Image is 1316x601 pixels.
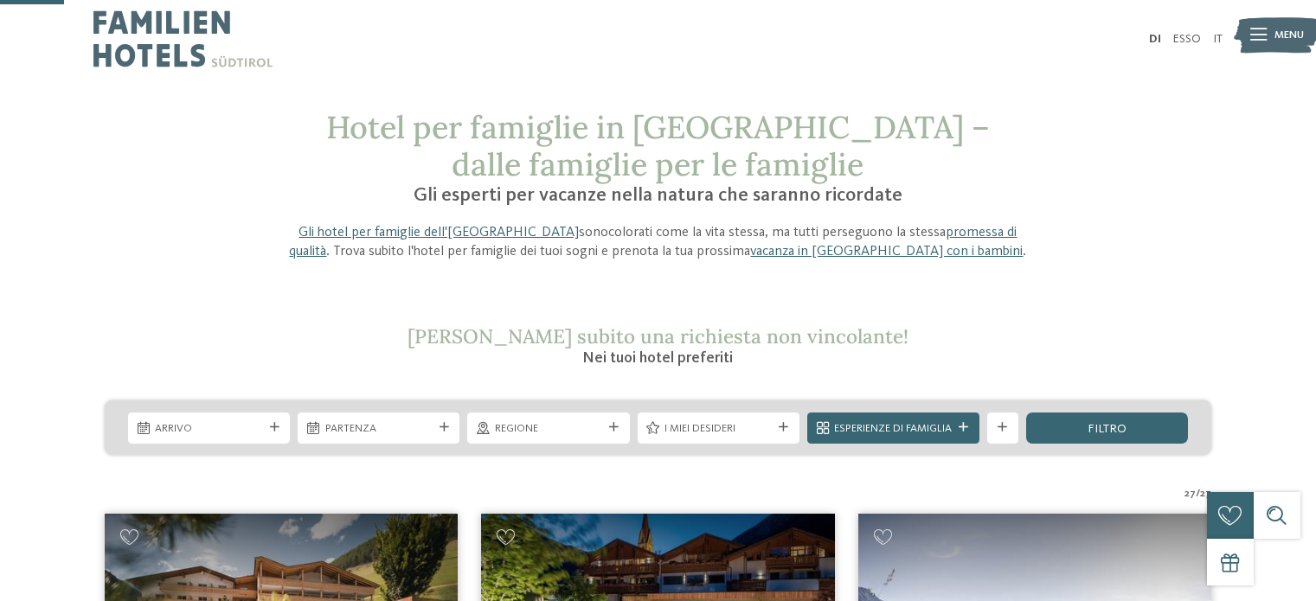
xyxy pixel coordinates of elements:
font: [PERSON_NAME] subito una richiesta non vincolante! [408,323,908,348]
font: partenza [325,423,376,434]
font: Arrivo [155,423,192,434]
font: Esperienze di famiglia [834,423,952,434]
font: . [1023,245,1026,259]
font: 27 [1184,488,1196,499]
font: sono [579,226,608,240]
font: 27 [1200,488,1211,499]
font: I miei desideri [664,423,735,434]
font: regione [495,423,538,434]
font: Hotel per famiglie in [GEOGRAPHIC_DATA] – dalle famiglie per le famiglie [326,107,990,184]
font: Gli esperti per vacanze nella natura che saranno ricordate [414,186,902,205]
font: Nei tuoi hotel preferiti [582,350,733,366]
a: IT [1213,33,1223,45]
font: colorati come la vita stessa, ma tutti perseguono la stessa [608,226,946,240]
a: ESSO [1172,33,1201,45]
font: menu [1274,29,1304,41]
a: DI [1149,33,1161,45]
font: / [1196,488,1200,499]
a: Gli hotel per famiglie dell'[GEOGRAPHIC_DATA] [299,226,579,240]
font: filtro [1088,423,1127,435]
font: . Trova subito l'hotel per famiglie dei tuoi sogni e prenota la tua prossima [326,245,750,259]
a: vacanza in [GEOGRAPHIC_DATA] con i bambini [750,245,1023,259]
